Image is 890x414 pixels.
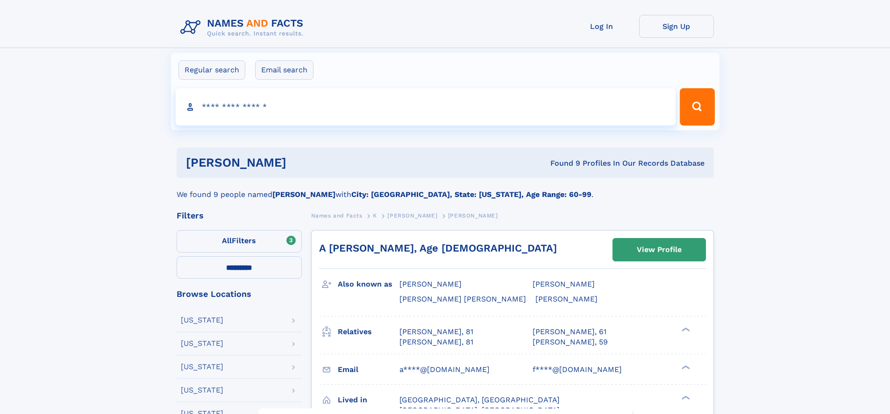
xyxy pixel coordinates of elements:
div: [US_STATE] [181,363,223,371]
b: [PERSON_NAME] [272,190,335,199]
h1: [PERSON_NAME] [186,157,419,168]
span: [PERSON_NAME] [535,295,598,303]
a: [PERSON_NAME], 81 [399,327,473,337]
span: [PERSON_NAME] [387,212,437,219]
span: [GEOGRAPHIC_DATA], [GEOGRAPHIC_DATA] [399,395,560,404]
div: Filters [177,211,302,220]
div: View Profile [637,239,682,260]
a: [PERSON_NAME], 81 [399,337,473,347]
div: We found 9 people named with . [177,178,714,200]
a: Sign Up [639,15,714,38]
span: K [373,212,377,219]
span: [PERSON_NAME] [448,212,498,219]
a: [PERSON_NAME], 59 [533,337,608,347]
h3: Email [338,362,399,378]
input: search input [176,88,676,126]
a: View Profile [613,239,705,261]
div: Found 9 Profiles In Our Records Database [418,158,705,168]
div: ❯ [679,394,691,400]
span: All [222,236,232,245]
div: ❯ [679,326,691,332]
h3: Lived in [338,392,399,408]
b: City: [GEOGRAPHIC_DATA], State: [US_STATE], Age Range: 60-99 [351,190,591,199]
div: [US_STATE] [181,316,223,324]
span: [PERSON_NAME] [533,280,595,288]
div: ❯ [679,364,691,370]
span: [PERSON_NAME] [PERSON_NAME] [399,295,526,303]
a: [PERSON_NAME] [387,210,437,221]
h3: Relatives [338,324,399,340]
a: A [PERSON_NAME], Age [DEMOGRAPHIC_DATA] [319,242,557,254]
label: Filters [177,230,302,253]
a: Log In [564,15,639,38]
span: [PERSON_NAME] [399,280,462,288]
button: Search Button [680,88,714,126]
div: [US_STATE] [181,386,223,394]
div: [US_STATE] [181,340,223,347]
a: K [373,210,377,221]
label: Regular search [178,60,245,80]
img: Logo Names and Facts [177,15,311,40]
h3: Also known as [338,276,399,292]
label: Email search [255,60,313,80]
a: Names and Facts [311,210,363,221]
a: [PERSON_NAME], 61 [533,327,606,337]
div: Browse Locations [177,290,302,298]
